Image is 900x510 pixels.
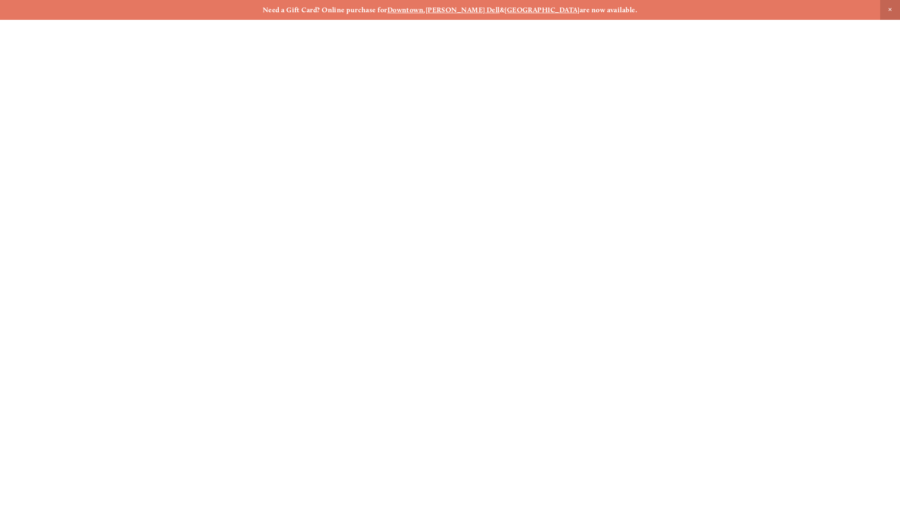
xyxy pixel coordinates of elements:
[580,6,637,14] strong: are now available.
[423,6,425,14] strong: ,
[387,6,424,14] a: Downtown
[505,6,580,14] a: [GEOGRAPHIC_DATA]
[500,6,505,14] strong: &
[263,6,387,14] strong: Need a Gift Card? Online purchase for
[426,6,500,14] a: [PERSON_NAME] Dell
